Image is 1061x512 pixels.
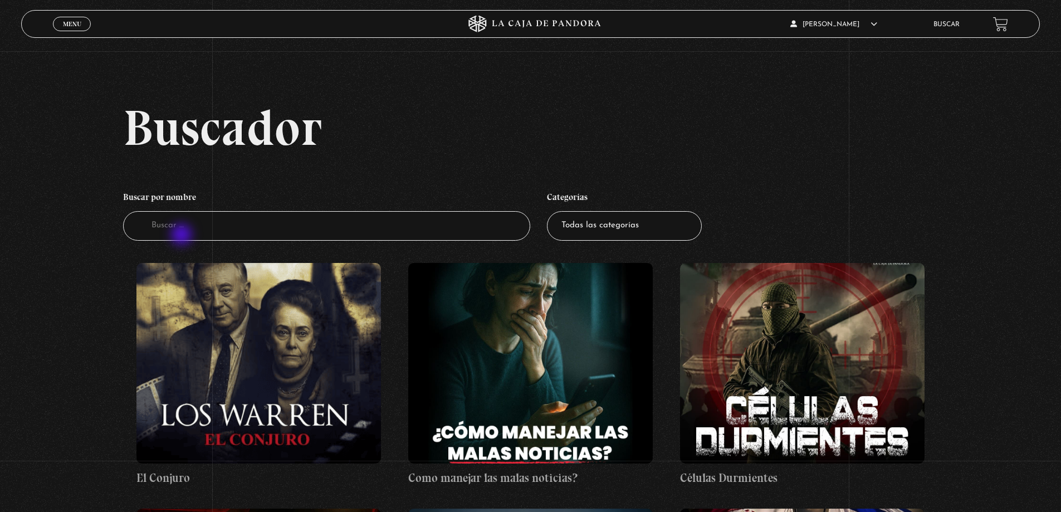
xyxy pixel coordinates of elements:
[680,469,925,487] h4: Células Durmientes
[59,30,85,38] span: Cerrar
[547,186,702,212] h4: Categorías
[408,469,653,487] h4: Como manejar las malas noticias?
[63,21,81,27] span: Menu
[136,469,381,487] h4: El Conjuro
[123,103,1040,153] h2: Buscador
[136,263,381,487] a: El Conjuro
[123,186,531,212] h4: Buscar por nombre
[993,17,1008,32] a: View your shopping cart
[933,21,960,28] a: Buscar
[680,263,925,487] a: Células Durmientes
[790,21,877,28] span: [PERSON_NAME]
[408,263,653,487] a: Como manejar las malas noticias?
